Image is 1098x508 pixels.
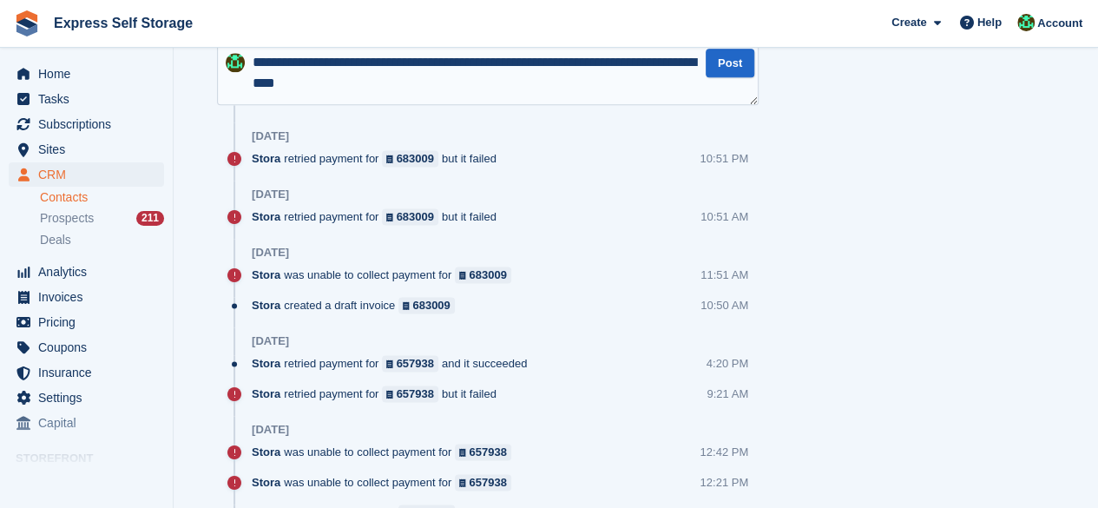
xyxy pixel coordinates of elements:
span: Stora [252,474,280,491]
div: 683009 [469,267,506,283]
a: menu [9,310,164,334]
span: Stora [252,297,280,313]
div: was unable to collect payment for [252,267,520,283]
div: retried payment for but it failed [252,386,505,402]
div: 657938 [469,474,506,491]
div: 657938 [397,386,434,402]
a: menu [9,62,164,86]
span: Deals [40,232,71,248]
span: Subscriptions [38,112,142,136]
span: Home [38,62,142,86]
span: CRM [38,162,142,187]
a: menu [9,360,164,385]
div: was unable to collect payment for [252,444,520,460]
div: 12:42 PM [700,444,748,460]
span: Coupons [38,335,142,360]
span: Storefront [16,450,173,467]
a: 683009 [382,150,438,167]
div: 683009 [397,208,434,225]
div: [DATE] [252,188,289,201]
span: Analytics [38,260,142,284]
a: menu [9,137,164,162]
span: Settings [38,386,142,410]
a: menu [9,411,164,435]
a: menu [9,162,164,187]
div: retried payment for and it succeeded [252,355,536,372]
a: Deals [40,231,164,249]
a: Express Self Storage [47,9,200,37]
span: Stora [252,267,280,283]
div: 12:21 PM [700,474,748,491]
span: Capital [38,411,142,435]
a: 657938 [382,355,438,372]
span: Stora [252,208,280,225]
div: 683009 [412,297,450,313]
span: Stora [252,150,280,167]
span: Insurance [38,360,142,385]
a: 657938 [455,444,511,460]
div: 9:21 AM [707,386,748,402]
a: menu [9,335,164,360]
button: Post [706,49,754,77]
a: 657938 [455,474,511,491]
img: Shakiyra Davis [1017,14,1035,31]
div: 10:51 PM [700,150,748,167]
span: Create [891,14,926,31]
div: retried payment for but it failed [252,150,505,167]
span: Prospects [40,210,94,227]
div: 211 [136,211,164,226]
a: Prospects 211 [40,209,164,228]
a: 683009 [455,267,511,283]
div: was unable to collect payment for [252,474,520,491]
div: [DATE] [252,423,289,437]
img: stora-icon-8386f47178a22dfd0bd8f6a31ec36ba5ce8667c1dd55bd0f319d3a0aa187defe.svg [14,10,40,36]
a: 683009 [398,297,455,313]
a: Contacts [40,189,164,206]
a: menu [9,260,164,284]
a: menu [9,87,164,111]
span: Account [1037,15,1082,32]
div: [DATE] [252,334,289,348]
a: 683009 [382,208,438,225]
span: Invoices [38,285,142,309]
span: Sites [38,137,142,162]
div: 10:50 AM [700,297,748,313]
div: retried payment for but it failed [252,208,505,225]
div: created a draft invoice [252,297,464,313]
img: Shakiyra Davis [226,53,245,72]
div: [DATE] [252,129,289,143]
span: Stora [252,386,280,402]
div: 683009 [397,150,434,167]
div: 657938 [469,444,506,460]
a: menu [9,112,164,136]
div: 11:51 AM [700,267,748,283]
span: Help [977,14,1002,31]
div: 657938 [397,355,434,372]
a: 657938 [382,386,438,402]
div: 10:51 AM [700,208,748,225]
span: Tasks [38,87,142,111]
div: 4:20 PM [707,355,748,372]
span: Pricing [38,310,142,334]
a: menu [9,285,164,309]
span: Stora [252,355,280,372]
span: Stora [252,444,280,460]
div: [DATE] [252,246,289,260]
a: menu [9,386,164,410]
